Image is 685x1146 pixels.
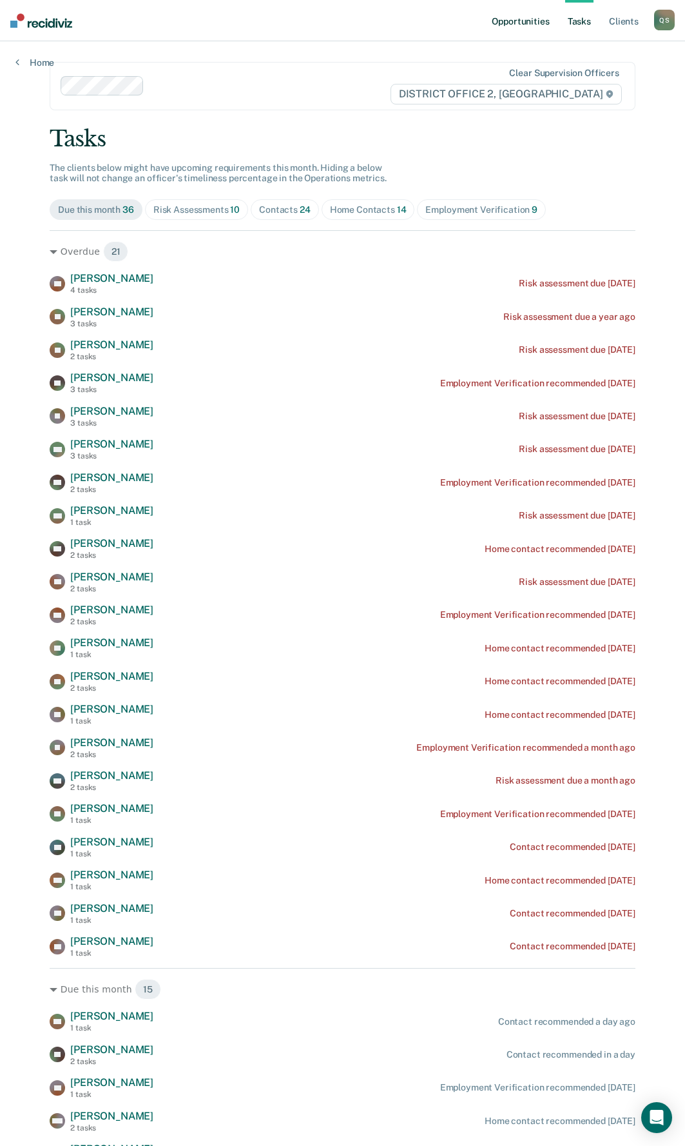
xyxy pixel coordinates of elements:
span: [PERSON_NAME] [70,902,153,914]
div: 1 task [70,1023,153,1032]
span: [PERSON_NAME] [70,935,153,947]
div: 1 task [70,1090,153,1099]
div: Home contact recommended [DATE] [485,875,635,886]
div: 1 task [70,518,153,527]
div: 3 tasks [70,319,153,328]
span: [PERSON_NAME] [70,537,153,549]
div: Open Intercom Messenger [641,1102,672,1133]
span: 15 [135,979,161,1000]
div: Contact recommended [DATE] [510,908,635,919]
div: Clear supervision officers [509,68,619,79]
span: [PERSON_NAME] [70,438,153,450]
div: Q S [654,10,675,30]
span: [PERSON_NAME] [70,405,153,417]
div: Risk assessment due a year ago [503,311,635,322]
div: Home Contacts [330,204,407,215]
div: 2 tasks [70,783,153,792]
div: Overdue 21 [50,241,635,262]
div: Contact recommended [DATE] [510,941,635,952]
div: 1 task [70,916,153,925]
button: QS [654,10,675,30]
div: Risk Assessments [153,204,240,215]
div: 1 task [70,882,153,891]
div: 3 tasks [70,419,153,428]
div: 2 tasks [70,1057,153,1066]
div: Employment Verification recommended [DATE] [440,378,635,389]
span: DISTRICT OFFICE 2, [GEOGRAPHIC_DATA] [391,84,622,104]
div: Contact recommended a day ago [498,1016,635,1027]
div: Tasks [50,126,635,152]
div: Risk assessment due a month ago [496,775,635,786]
div: 2 tasks [70,617,153,626]
div: Employment Verification recommended [DATE] [440,809,635,820]
span: [PERSON_NAME] [70,471,153,484]
span: [PERSON_NAME] [70,802,153,815]
div: 2 tasks [70,684,153,693]
span: [PERSON_NAME] [70,703,153,715]
div: 1 task [70,849,153,858]
div: Risk assessment due [DATE] [519,444,635,455]
span: [PERSON_NAME] [70,1110,153,1122]
span: [PERSON_NAME] [70,637,153,649]
span: [PERSON_NAME] [70,571,153,583]
div: Risk assessment due [DATE] [519,344,635,355]
div: Contact recommended in a day [507,1049,635,1060]
div: Risk assessment due [DATE] [519,510,635,521]
span: [PERSON_NAME] [70,1076,153,1089]
div: 1 task [70,716,153,726]
div: 2 tasks [70,584,153,593]
div: 2 tasks [70,352,153,361]
span: [PERSON_NAME] [70,736,153,749]
div: Employment Verification recommended [DATE] [440,477,635,488]
div: Home contact recommended [DATE] [485,544,635,555]
span: [PERSON_NAME] [70,371,153,384]
div: Due this month [58,204,134,215]
span: [PERSON_NAME] [70,504,153,517]
div: Home contact recommended [DATE] [485,709,635,720]
div: Due this month 15 [50,979,635,1000]
span: [PERSON_NAME] [70,604,153,616]
div: 4 tasks [70,286,153,295]
span: 36 [122,204,134,215]
div: 2 tasks [70,1123,153,1132]
div: Risk assessment due [DATE] [519,411,635,422]
div: Employment Verification recommended a month ago [416,742,635,753]
div: Risk assessment due [DATE] [519,577,635,588]
span: [PERSON_NAME] [70,1043,153,1056]
div: Home contact recommended [DATE] [485,1116,635,1127]
div: Employment Verification recommended [DATE] [440,1082,635,1093]
span: [PERSON_NAME] [70,306,153,318]
span: 21 [103,241,129,262]
img: Recidiviz [10,14,72,28]
div: Home contact recommended [DATE] [485,676,635,687]
div: Employment Verification recommended [DATE] [440,609,635,620]
div: 1 task [70,650,153,659]
span: 10 [230,204,240,215]
a: Home [15,57,54,68]
span: [PERSON_NAME] [70,869,153,881]
span: [PERSON_NAME] [70,769,153,782]
span: 14 [397,204,407,215]
div: Home contact recommended [DATE] [485,643,635,654]
div: Risk assessment due [DATE] [519,278,635,289]
span: [PERSON_NAME] [70,670,153,682]
div: 2 tasks [70,485,153,494]
span: 9 [532,204,537,215]
div: Contacts [259,204,311,215]
div: 2 tasks [70,750,153,759]
div: Employment Verification [425,204,537,215]
div: Contact recommended [DATE] [510,842,635,853]
div: 1 task [70,949,153,958]
div: 3 tasks [70,385,153,394]
span: [PERSON_NAME] [70,272,153,284]
span: The clients below might have upcoming requirements this month. Hiding a below task will not chang... [50,163,387,184]
span: [PERSON_NAME] [70,339,153,351]
div: 3 tasks [70,451,153,460]
span: [PERSON_NAME] [70,836,153,848]
div: 1 task [70,816,153,825]
span: 24 [300,204,311,215]
span: [PERSON_NAME] [70,1010,153,1022]
div: 2 tasks [70,551,153,560]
